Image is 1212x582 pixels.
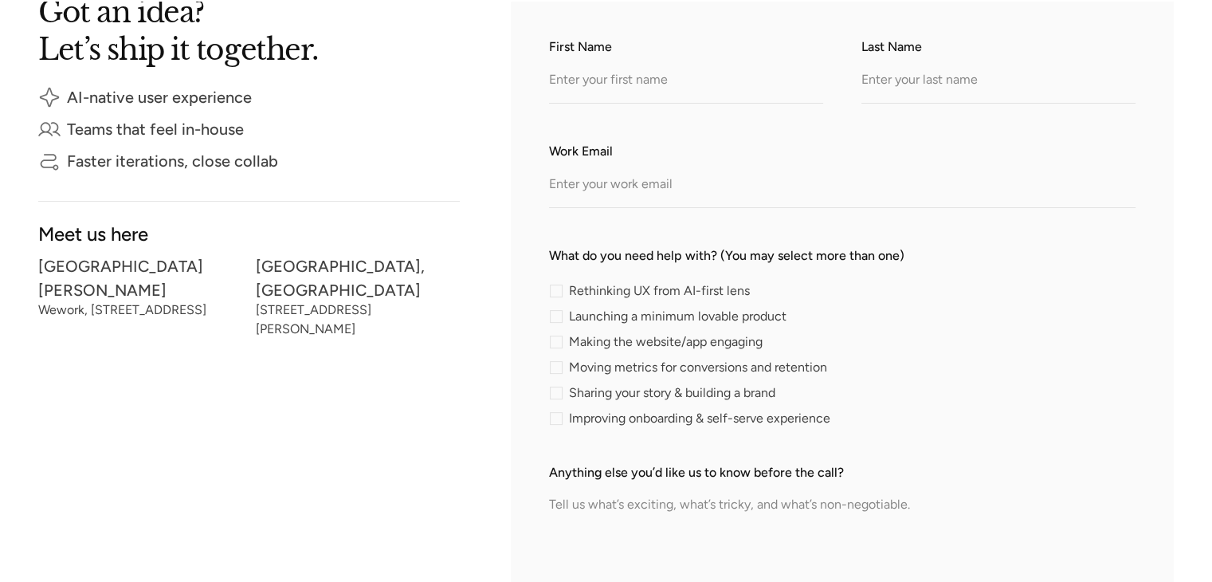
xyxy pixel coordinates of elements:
[549,246,1136,265] label: What do you need help with? (You may select more than one)
[256,305,461,334] div: [STREET_ADDRESS][PERSON_NAME]
[569,363,827,372] span: Moving metrics for conversions and retention
[549,142,1136,161] label: Work Email
[549,37,823,57] label: First Name
[549,463,1136,482] label: Anything else you’d like us to know before the call?
[569,414,830,423] span: Improving onboarding & self-serve experience
[38,305,243,315] div: Wework, [STREET_ADDRESS]
[67,124,244,135] div: Teams that feel in-house
[67,92,252,103] div: AI-native user experience
[256,261,461,296] div: [GEOGRAPHIC_DATA], [GEOGRAPHIC_DATA]
[38,227,460,241] div: Meet us here
[569,337,763,347] span: Making the website/app engaging
[569,286,750,296] span: Rethinking UX from AI-first lens
[861,37,1136,57] label: Last Name
[569,312,786,321] span: Launching a minimum lovable product
[861,60,1136,104] input: Enter your last name
[38,261,243,296] div: [GEOGRAPHIC_DATA][PERSON_NAME]
[569,388,775,398] span: Sharing your story & building a brand
[549,60,823,104] input: Enter your first name
[549,164,1136,208] input: Enter your work email
[67,155,278,167] div: Faster iterations, close collab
